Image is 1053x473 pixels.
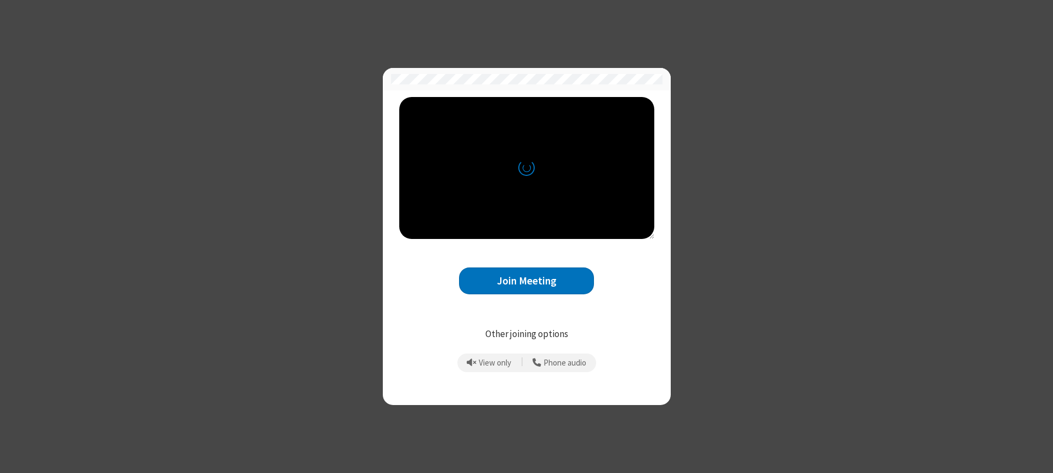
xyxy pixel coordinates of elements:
[529,354,591,372] button: Use your phone for mic and speaker while you view the meeting on this device.
[459,267,594,294] button: Join Meeting
[479,358,511,368] span: View only
[521,355,523,371] span: |
[544,358,586,368] span: Phone audio
[463,354,516,372] button: Prevent echo when there is already an active mic and speaker in the room.
[399,327,654,341] p: Other joining options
